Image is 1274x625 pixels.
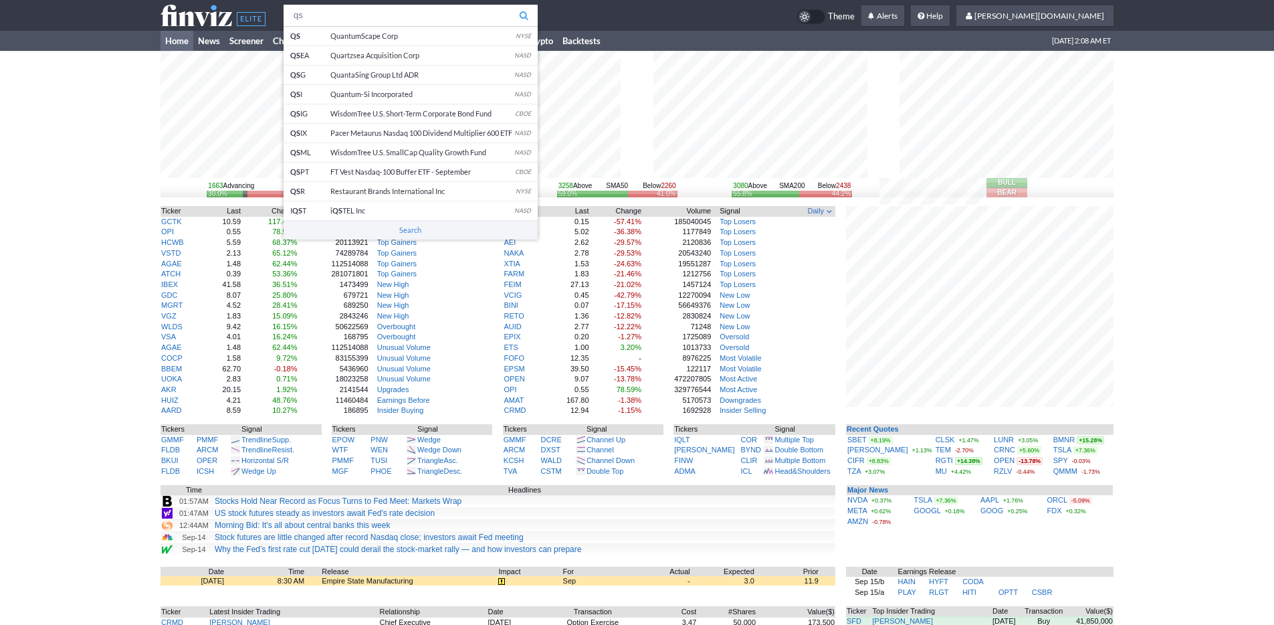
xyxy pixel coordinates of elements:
span: -21.46% [614,270,641,278]
td: 20543240 [642,248,712,259]
a: TEM [936,446,951,454]
a: New Low [720,301,750,309]
a: TSLA [914,496,932,504]
td: 27.13 [546,280,589,290]
td: PT [284,163,330,182]
span: 36.51% [272,280,297,288]
a: Multiple Bottom [774,456,825,464]
a: Most Volatile [720,365,761,373]
a: ICSH [197,467,214,475]
a: ICL [741,467,752,475]
td: CBOE [514,104,538,124]
a: DCRE [541,436,562,444]
td: I T [284,201,330,221]
span: 1663 [208,182,223,189]
td: 1177849 [642,227,712,238]
a: OPI [161,228,174,236]
a: Stocks Hold Near Record as Focus Turns to Fed Meet: Markets Wrap [215,497,461,506]
a: RZLV [994,467,1012,475]
a: Channel Up [587,436,625,444]
td: Pacer Metaurus Nasdaq 100 Dividend Multiplier 600 ETF [330,124,514,143]
a: VCIG [504,291,522,299]
a: Unusual Volume [377,354,431,362]
td: WisdomTree U.S. SmallCap Quality Growth Fund [330,143,514,163]
th: Last [546,206,589,217]
b: QS [290,187,300,195]
td: 281071801 [298,269,368,280]
a: GOOGL [914,507,941,515]
a: US stock futures steady as investors await Fed's rate decision [215,509,435,518]
td: NASD [514,124,538,143]
b: QS [290,109,300,118]
a: Channel Down [587,456,635,464]
a: BKUI [161,456,179,464]
a: CODA [962,577,984,586]
a: WLDS [161,323,183,331]
a: OPEN [994,456,1015,464]
a: Channel [587,446,614,454]
span: 3258 [558,182,573,189]
a: Major News [847,486,888,494]
a: Upgrades [377,385,409,393]
div: 41.0% [657,191,675,197]
th: Volume [642,206,712,217]
a: EPIX [504,333,521,341]
a: Wedge [417,436,441,444]
a: PHOE [370,467,391,475]
a: AMZN [847,517,868,525]
span: Desc. [443,467,462,475]
div: Above [558,181,593,191]
a: Multiple Top [774,436,814,444]
div: Below [643,181,676,191]
a: Most Active [720,375,757,383]
a: NAKA [504,249,524,257]
a: Overbought [377,333,415,341]
a: New High [377,301,409,309]
td: NASD [514,143,538,163]
a: ADMA [674,467,696,475]
td: CBOE [514,163,538,182]
a: XTIA [504,260,520,268]
a: SFD [847,617,861,625]
input: Search ticker, company or profile [284,5,538,26]
a: EPOW [332,436,355,444]
td: 0.39 [205,269,241,280]
th: Last [205,206,241,217]
a: Top Gainers [377,249,417,257]
a: SPY [1053,456,1068,464]
a: Overbought [377,323,415,331]
a: Unusual Volume [377,365,431,373]
a: GCTK [161,217,182,226]
a: BYND [741,446,762,454]
a: Oversold [720,333,749,341]
a: AAPL [980,496,999,504]
a: QMMM [1053,467,1077,475]
a: Backtests [558,31,605,51]
td: 41.58 [205,280,241,290]
td: 74289784 [298,248,368,259]
div: 59.0% [558,191,577,197]
td: QuantaSing Group Ltd ADR [330,66,514,85]
a: Crypto [522,31,558,51]
b: QS [332,206,342,215]
span: -29.57% [614,238,641,246]
a: Charts [268,31,304,51]
a: Unusual Volume [377,375,431,383]
span: [DATE] 2:08 AM ET [1052,31,1111,51]
td: i TEL Inc [330,201,514,221]
a: VSA [161,333,176,341]
a: Top Losers [720,260,756,268]
a: Screener [225,31,268,51]
a: Insider Buying [377,406,424,414]
a: Stock futures are little changed after record Nasdaq close; investors await Fed meeting [215,533,524,542]
td: NYSE [514,27,538,46]
a: LUNR [994,436,1014,444]
span: Signal [720,206,740,217]
a: RETO [504,312,524,320]
a: NVDA [847,496,867,504]
button: Signals interval [807,206,835,217]
a: IQLT [674,436,690,444]
a: Top Gainers [377,260,417,268]
span: Trendline [241,436,272,444]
